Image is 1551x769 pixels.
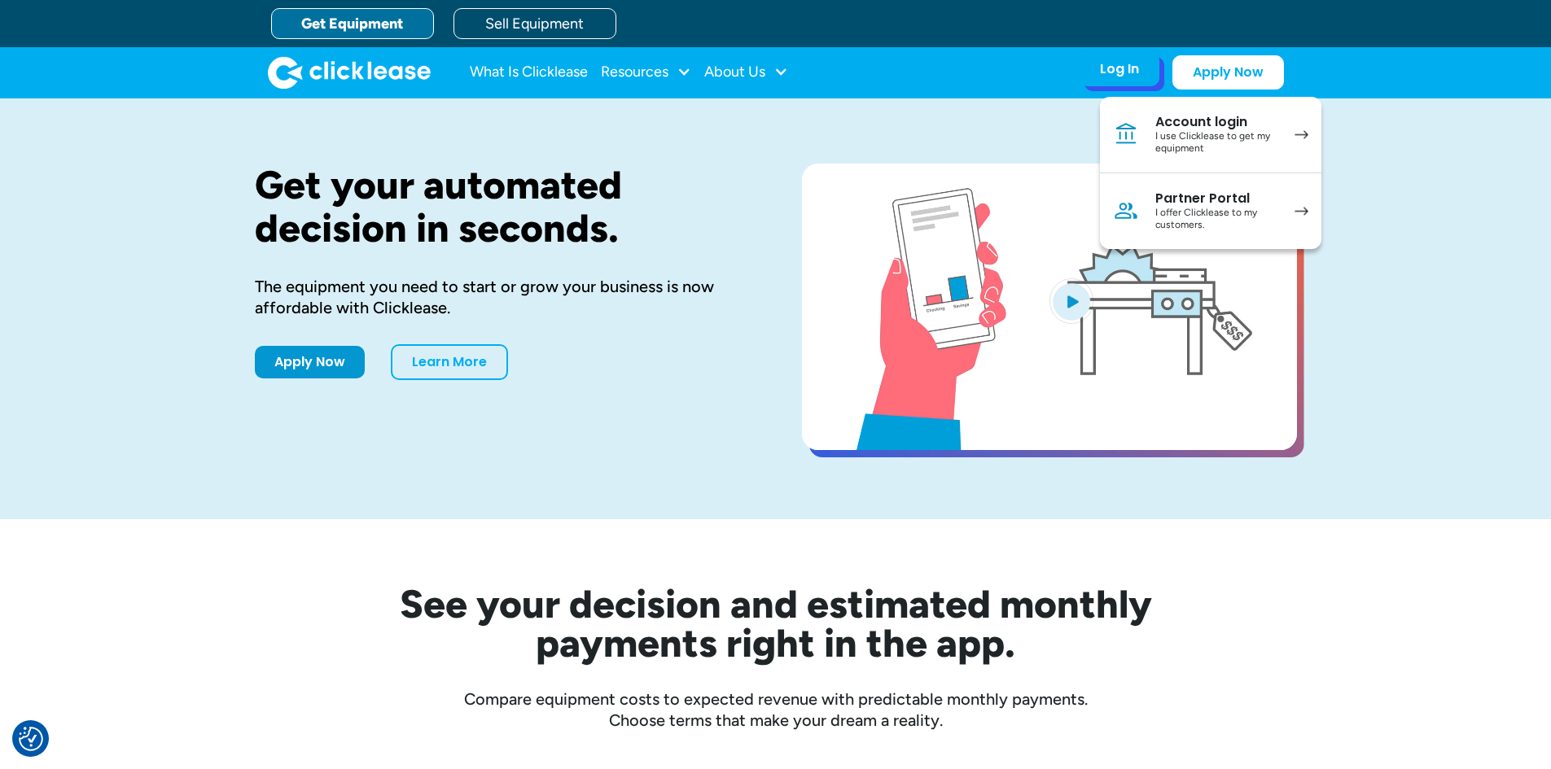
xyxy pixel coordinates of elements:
a: Partner PortalI offer Clicklease to my customers. [1100,173,1321,249]
img: Revisit consent button [19,727,43,751]
a: Sell Equipment [453,8,616,39]
a: Account loginI use Clicklease to get my equipment [1100,97,1321,173]
div: Log In [1100,61,1139,77]
div: Partner Portal [1155,190,1278,207]
img: Person icon [1113,198,1139,224]
div: I offer Clicklease to my customers. [1155,207,1278,232]
img: Blue play button logo on a light blue circular background [1049,278,1093,324]
div: I use Clicklease to get my equipment [1155,130,1278,155]
a: Apply Now [1172,55,1284,90]
a: What Is Clicklease [470,56,588,89]
h2: See your decision and estimated monthly payments right in the app. [320,584,1232,662]
a: Get Equipment [271,8,434,39]
a: home [268,56,431,89]
h1: Get your automated decision in seconds. [255,164,750,250]
nav: Log In [1100,97,1321,249]
div: The equipment you need to start or grow your business is now affordable with Clicklease. [255,276,750,318]
a: open lightbox [802,164,1297,450]
img: Bank icon [1113,121,1139,147]
button: Consent Preferences [19,727,43,751]
img: Clicklease logo [268,56,431,89]
div: About Us [704,56,788,89]
div: Compare equipment costs to expected revenue with predictable monthly payments. Choose terms that ... [255,688,1297,731]
img: arrow [1295,130,1308,139]
img: arrow [1295,207,1308,216]
div: Account login [1155,114,1278,130]
a: Learn More [391,344,508,380]
div: Resources [601,56,691,89]
a: Apply Now [255,346,365,378]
